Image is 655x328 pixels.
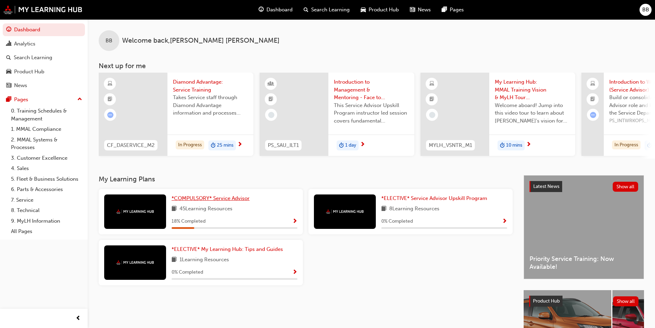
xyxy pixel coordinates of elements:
[116,209,154,214] img: mmal
[642,6,649,14] span: BB
[429,80,434,88] span: learningResourceType_ELEARNING-icon
[259,6,264,14] span: guage-icon
[389,205,439,213] span: 8 Learning Resources
[260,73,414,156] a: PS_SAU_ILT1Introduction to Management & Mentoring - Face to Face Instructor Led Training (Service...
[211,141,216,150] span: duration-icon
[77,95,82,104] span: up-icon
[381,218,413,225] span: 0 % Completed
[269,95,273,104] span: booktick-icon
[179,256,229,264] span: 1 Learning Resources
[292,219,297,225] span: Show Progress
[530,255,638,271] span: Priority Service Training: Now Available!
[612,140,641,150] div: In Progress
[172,246,283,252] span: *ELECTIVE* My Learning Hub: Tips and Guides
[533,183,559,189] span: Latest News
[8,153,85,163] a: 3. Customer Excellence
[8,135,85,153] a: 2. MMAL Systems & Processes
[88,62,655,70] h3: Next up for me
[311,6,350,14] span: Search Learning
[266,6,293,14] span: Dashboard
[450,6,464,14] span: Pages
[495,102,570,125] span: Welcome aboard! Jump into this video tour to learn about [PERSON_NAME]'s vision for your learning...
[6,83,11,89] span: news-icon
[298,3,355,17] a: search-iconSearch Learning
[526,142,531,148] span: next-icon
[8,124,85,135] a: 1. MMAL Compliance
[292,217,297,226] button: Show Progress
[360,142,365,148] span: next-icon
[172,245,286,253] a: *ELECTIVE* My Learning Hub: Tips and Guides
[6,97,11,103] span: pages-icon
[429,95,434,104] span: booktick-icon
[14,68,44,76] div: Product Hub
[172,194,252,202] a: *COMPULSORY* Service Advisor
[14,96,28,104] div: Pages
[506,141,522,149] span: 10 mins
[369,6,399,14] span: Product Hub
[3,5,83,14] img: mmal
[253,3,298,17] a: guage-iconDashboard
[8,205,85,216] a: 8. Technical
[3,79,85,92] a: News
[107,112,113,118] span: learningRecordVerb_ATTEMPT-icon
[3,93,85,106] button: Pages
[3,23,85,36] a: Dashboard
[8,216,85,226] a: 9. MyLH Information
[107,141,155,149] span: CF_DASERVICE_M2
[8,184,85,195] a: 6. Parts & Accessories
[172,205,177,213] span: book-icon
[361,6,366,14] span: car-icon
[268,141,299,149] span: PS_SAU_ILT1
[6,55,11,61] span: search-icon
[106,37,112,45] span: BB
[172,256,177,264] span: book-icon
[8,174,85,184] a: 5. Fleet & Business Solutions
[6,69,11,75] span: car-icon
[436,3,469,17] a: pages-iconPages
[172,268,203,276] span: 0 % Completed
[304,6,308,14] span: search-icon
[8,163,85,174] a: 4. Sales
[14,54,52,62] div: Search Learning
[355,3,404,17] a: car-iconProduct Hub
[495,78,570,102] span: My Learning Hub: MMAL Training Vision & MyLH Tour (Elective)
[442,6,447,14] span: pages-icon
[381,195,487,201] span: *ELECTIVE* Service Advisor Upskill Program
[14,40,35,48] div: Analytics
[237,142,242,148] span: next-icon
[640,4,652,16] button: BB
[8,195,85,205] a: 7. Service
[429,141,472,149] span: MYLH_VSNTR_M1
[3,51,85,64] a: Search Learning
[108,80,112,88] span: learningResourceType_ELEARNING-icon
[3,38,85,50] a: Analytics
[429,112,435,118] span: learningRecordVerb_NONE-icon
[590,112,596,118] span: learningRecordVerb_ATTEMPT-icon
[421,73,575,156] a: MYLH_VSNTR_M1My Learning Hub: MMAL Training Vision & MyLH Tour (Elective)Welcome aboard! Jump int...
[613,296,639,306] button: Show all
[8,226,85,237] a: All Pages
[381,205,386,213] span: book-icon
[176,140,204,150] div: In Progress
[173,78,248,94] span: Diamond Advantage: Service Training
[6,27,11,33] span: guage-icon
[269,80,273,88] span: learningResourceType_INSTRUCTOR_LED-icon
[6,41,11,47] span: chart-icon
[217,141,233,149] span: 25 mins
[410,6,415,14] span: news-icon
[590,80,595,88] span: laptop-icon
[334,78,409,102] span: Introduction to Management & Mentoring - Face to Face Instructor Led Training (Service Advisor Up...
[500,141,505,150] span: duration-icon
[345,141,356,149] span: 1 day
[647,141,652,150] span: duration-icon
[381,194,490,202] a: *ELECTIVE* Service Advisor Upskill Program
[533,298,560,304] span: Product Hub
[530,181,638,192] a: Latest NewsShow all
[108,95,112,104] span: booktick-icon
[590,95,595,104] span: booktick-icon
[529,296,638,307] a: Product HubShow all
[173,94,248,117] span: Takes Service staff through Diamond Advantage information and processes relevant to the Customer ...
[326,209,364,214] img: mmal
